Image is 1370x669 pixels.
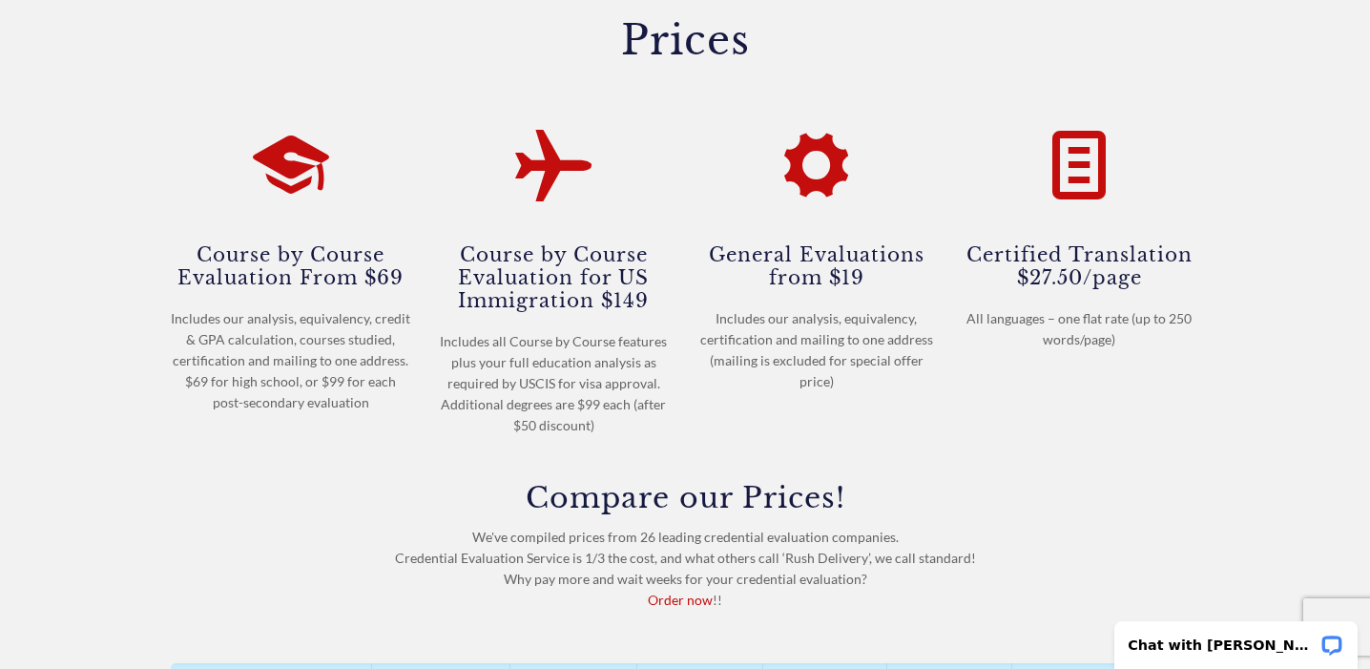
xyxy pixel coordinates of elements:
[171,241,411,289] h4: Course by Course Evaluation From $69
[171,308,411,413] div: Includes our analysis, equivalency, credit & GPA calculation, courses studied, certification and ...
[434,241,675,312] h4: Course by Course Evaluation for US Immigration $149
[960,241,1200,289] h4: Certified Translation $27.50/page
[960,308,1200,350] div: All languages – one flat rate (up to 250 words/page)
[648,592,713,608] a: Order now
[434,331,675,436] div: Includes all Course by Course features plus your full education analysis as required by USCIS for...
[171,484,1199,611] div: We've compiled prices from 26 leading credential evaluation companies. Credential Evaluation Serv...
[171,484,1199,512] h3: Compare our Prices!
[696,241,937,289] h4: General Evaluations from $19
[1102,609,1370,669] iframe: LiveChat chat widget
[171,20,1199,60] h1: Prices
[696,308,937,392] div: Includes our analysis, equivalency, certification and mailing to one address (mailing is excluded...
